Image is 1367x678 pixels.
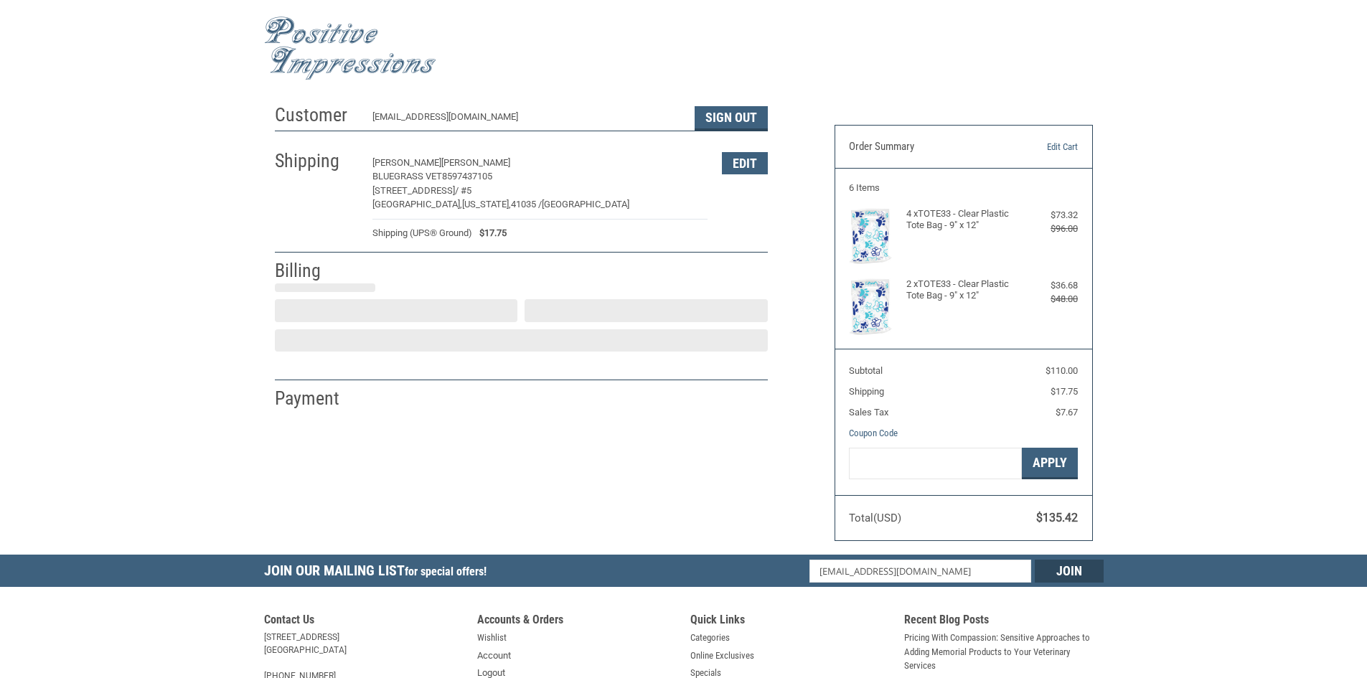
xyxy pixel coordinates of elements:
[1036,511,1078,524] span: $135.42
[372,110,680,131] div: [EMAIL_ADDRESS][DOMAIN_NAME]
[372,226,472,240] span: Shipping (UPS® Ground)
[1020,292,1078,306] div: $48.00
[472,226,507,240] span: $17.75
[1020,222,1078,236] div: $96.00
[405,565,487,578] span: for special offers!
[1046,365,1078,376] span: $110.00
[372,199,462,209] span: [GEOGRAPHIC_DATA],
[722,152,768,174] button: Edit
[690,631,730,645] a: Categories
[264,17,436,80] img: Positive Impressions
[372,171,442,182] span: Bluegrass Vet
[275,259,359,283] h2: Billing
[849,428,898,438] a: Coupon Code
[455,185,471,196] span: / #5
[1035,560,1104,583] input: Join
[462,199,511,209] span: [US_STATE],
[849,407,888,418] span: Sales Tax
[372,157,441,168] span: [PERSON_NAME]
[906,208,1018,232] h4: 4 x TOTE33 - Clear Plastic Tote Bag - 9" x 12"
[1005,140,1078,154] a: Edit Cart
[906,278,1018,302] h4: 2 x TOTE33 - Clear Plastic Tote Bag - 9" x 12"
[477,613,677,631] h5: Accounts & Orders
[441,157,510,168] span: [PERSON_NAME]
[695,106,768,131] button: Sign Out
[849,140,1005,154] h3: Order Summary
[264,555,494,591] h5: Join Our Mailing List
[275,149,359,173] h2: Shipping
[849,448,1022,480] input: Gift Certificate or Coupon Code
[849,386,884,397] span: Shipping
[1020,278,1078,293] div: $36.68
[511,199,542,209] span: 41035 /
[264,613,464,631] h5: Contact Us
[690,613,890,631] h5: Quick Links
[477,631,507,645] a: Wishlist
[1051,386,1078,397] span: $17.75
[849,182,1078,194] h3: 6 Items
[690,649,754,663] a: Online Exclusives
[904,631,1104,673] a: Pricing With Compassion: Sensitive Approaches to Adding Memorial Products to Your Veterinary Serv...
[809,560,1031,583] input: Email
[542,199,629,209] span: [GEOGRAPHIC_DATA]
[275,387,359,410] h2: Payment
[849,512,901,524] span: Total (USD)
[1022,448,1078,480] button: Apply
[849,365,883,376] span: Subtotal
[1056,407,1078,418] span: $7.67
[275,103,359,127] h2: Customer
[904,613,1104,631] h5: Recent Blog Posts
[477,649,511,663] a: Account
[442,171,492,182] span: 8597437105
[1020,208,1078,222] div: $73.32
[372,185,455,196] span: [STREET_ADDRESS]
